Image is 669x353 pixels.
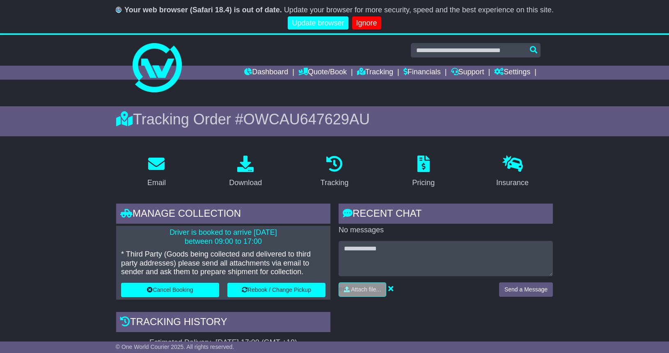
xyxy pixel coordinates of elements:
[412,177,435,188] div: Pricing
[357,66,393,80] a: Tracking
[116,110,553,128] div: Tracking Order #
[407,153,440,191] a: Pricing
[494,66,530,80] a: Settings
[224,153,267,191] a: Download
[124,6,282,14] b: Your web browser (Safari 18.4) is out of date.
[352,16,381,30] a: Ignore
[142,153,171,191] a: Email
[121,250,325,277] p: * Third Party (Goods being collected and delivered to third party addresses) please send all atta...
[147,177,166,188] div: Email
[116,344,234,350] span: © One World Courier 2025. All rights reserved.
[451,66,484,80] a: Support
[491,153,534,191] a: Insurance
[403,66,441,80] a: Financials
[315,153,354,191] a: Tracking
[339,226,553,235] p: No messages
[116,312,330,334] div: Tracking history
[116,204,330,226] div: Manage collection
[121,283,219,297] button: Cancel Booking
[496,177,529,188] div: Insurance
[499,282,553,297] button: Send a Message
[339,204,553,226] div: RECENT CHAT
[121,228,325,246] p: Driver is booked to arrive [DATE] between 09:00 to 17:00
[288,16,348,30] a: Update browser
[244,66,288,80] a: Dashboard
[284,6,554,14] span: Update your browser for more security, speed and the best experience on this site.
[229,177,262,188] div: Download
[227,283,325,297] button: Rebook / Change Pickup
[116,338,330,347] div: Estimated Delivery -
[215,338,297,347] div: [DATE] 17:00 (GMT +10)
[243,111,370,128] span: OWCAU647629AU
[321,177,348,188] div: Tracking
[298,66,347,80] a: Quote/Book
